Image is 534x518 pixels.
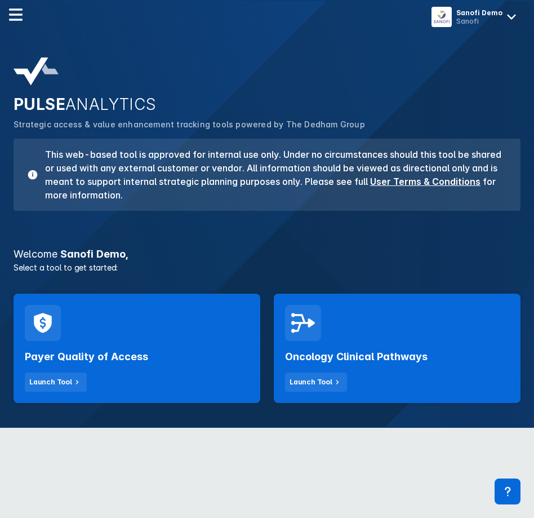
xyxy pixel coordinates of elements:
img: pulse-analytics-logo [14,57,59,86]
h3: This web-based tool is approved for internal use only. Under no circumstances should this tool be... [38,148,507,202]
h2: Oncology Clinical Pathways [285,350,428,364]
a: User Terms & Conditions [370,176,480,187]
img: menu button [434,9,450,25]
div: Contact Support [495,479,520,504]
div: Sanofi [456,17,502,25]
a: Payer Quality of AccessLaunch Tool [14,294,260,403]
span: Welcome [14,248,57,260]
span: ANALYTICS [65,95,157,114]
p: Select a tool to get started: [7,262,527,273]
h2: Payer Quality of Access [25,350,148,364]
button: Launch Tool [25,373,87,392]
div: Launch Tool [290,377,332,387]
p: Strategic access & value enhancement tracking tools powered by The Dedham Group [14,118,520,131]
a: Oncology Clinical PathwaysLaunch Tool [274,294,520,403]
div: Launch Tool [29,377,72,387]
button: Launch Tool [285,373,347,392]
h2: PULSE [14,95,520,114]
img: menu--horizontal.svg [9,8,23,21]
div: Sanofi Demo [456,8,502,17]
h3: Sanofi Demo , [7,249,527,259]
